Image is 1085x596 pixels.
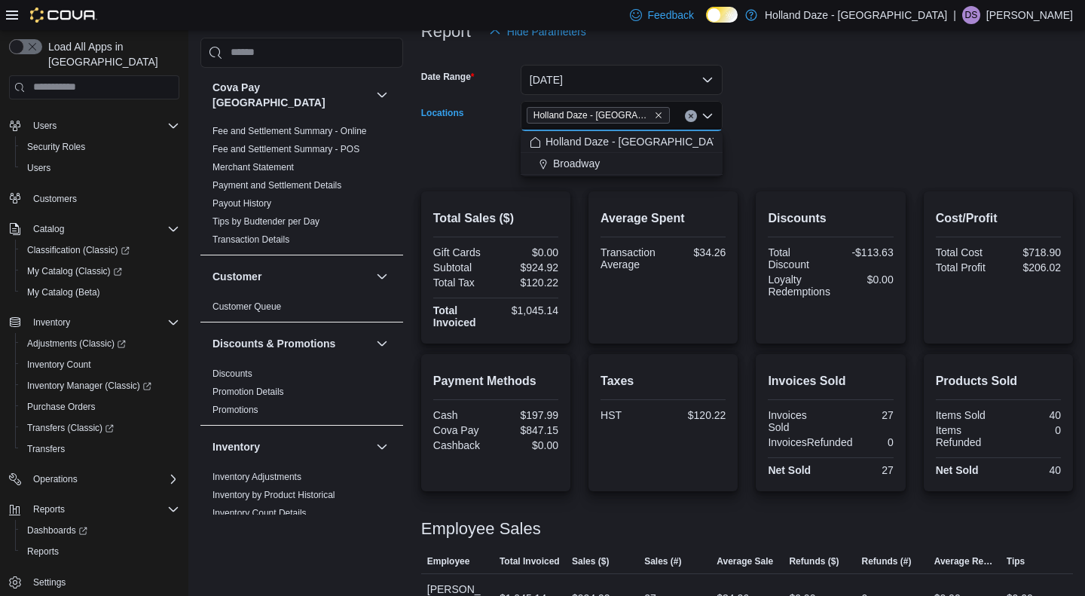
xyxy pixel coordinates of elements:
span: Feedback [648,8,694,23]
a: Promotion Details [212,387,284,397]
span: Settings [33,576,66,588]
span: Discounts [212,368,252,380]
a: Security Roles [21,138,91,156]
h2: Discounts [768,209,893,228]
span: Hide Parameters [507,24,586,39]
h3: Report [421,23,471,41]
span: Fee and Settlement Summary - Online [212,125,367,137]
strong: Net Sold [768,464,811,476]
button: Discounts & Promotions [212,336,370,351]
span: Transaction Details [212,234,289,246]
a: Inventory Manager (Classic) [15,375,185,396]
a: Classification (Classic) [15,240,185,261]
div: Total Profit [936,261,995,274]
img: Cova [30,8,97,23]
span: Transfers [21,440,179,458]
span: Total Invoiced [500,555,560,567]
a: Transfers [21,440,71,458]
div: Cashback [433,439,493,451]
span: Promotions [212,404,258,416]
h3: Cova Pay [GEOGRAPHIC_DATA] [212,80,370,110]
span: Payout History [212,197,271,209]
span: Inventory Adjustments [212,471,301,483]
button: Purchase Orders [15,396,185,417]
span: Holland Daze - [GEOGRAPHIC_DATA] [546,134,728,149]
span: Purchase Orders [21,398,179,416]
span: Merchant Statement [212,161,294,173]
span: Broadway [553,156,600,171]
span: Tips [1007,555,1025,567]
div: 40 [1001,409,1061,421]
div: Choose from the following options [521,131,723,175]
span: Reports [27,500,179,518]
button: Inventory [373,438,391,456]
a: Inventory Manager (Classic) [21,377,157,395]
button: Remove Holland Daze - Orangeville from selection in this group [654,111,663,120]
button: Operations [27,470,84,488]
span: Promotion Details [212,386,284,398]
p: Holland Daze - [GEOGRAPHIC_DATA] [765,6,947,24]
button: Cova Pay [GEOGRAPHIC_DATA] [373,86,391,104]
h2: Average Spent [601,209,726,228]
div: Discounts & Promotions [200,365,403,425]
span: My Catalog (Beta) [21,283,179,301]
span: Purchase Orders [27,401,96,413]
span: Average Sale [717,555,773,567]
span: Adjustments (Classic) [21,335,179,353]
strong: Total Invoiced [433,304,476,329]
h3: Customer [212,269,261,284]
h3: Inventory [212,439,260,454]
h2: Payment Methods [433,372,558,390]
a: Promotions [212,405,258,415]
a: Customer Queue [212,301,281,312]
button: Reports [3,499,185,520]
span: Inventory [33,316,70,329]
div: $1,045.14 [499,304,558,316]
a: Discounts [212,368,252,379]
div: Invoices Sold [768,409,827,433]
div: $718.90 [1001,246,1061,258]
span: My Catalog (Beta) [27,286,100,298]
button: Reports [15,541,185,562]
p: [PERSON_NAME] [986,6,1073,24]
button: Users [27,117,63,135]
div: $0.00 [836,274,894,286]
button: Users [3,115,185,136]
div: $0.00 [499,246,558,258]
a: Fee and Settlement Summary - POS [212,144,359,154]
span: Tips by Budtender per Day [212,215,319,228]
div: Cova Pay [GEOGRAPHIC_DATA] [200,122,403,255]
div: $206.02 [1001,261,1061,274]
a: Settings [27,573,72,591]
a: Reports [21,543,65,561]
span: Security Roles [27,141,85,153]
span: Dashboards [27,524,87,536]
span: Dashboards [21,521,179,539]
span: Payment and Settlement Details [212,179,341,191]
strong: Net Sold [936,464,979,476]
button: Broadway [521,153,723,175]
span: Settings [27,573,179,591]
div: Loyalty Redemptions [768,274,830,298]
a: Fee and Settlement Summary - Online [212,126,367,136]
a: Classification (Classic) [21,241,136,259]
a: Dashboards [21,521,93,539]
span: Inventory Count [21,356,179,374]
span: Transfers (Classic) [27,422,114,434]
button: Close list of options [701,110,714,122]
span: Catalog [33,223,64,235]
a: Customers [27,190,83,208]
span: Sales ($) [572,555,609,567]
button: Operations [3,469,185,490]
button: Transfers [15,439,185,460]
div: 27 [834,409,894,421]
span: Refunds ($) [789,555,839,567]
span: Reports [27,546,59,558]
span: Customers [27,189,179,208]
div: Subtotal [433,261,493,274]
button: [DATE] [521,65,723,95]
a: Transfers (Classic) [15,417,185,439]
span: Adjustments (Classic) [27,338,126,350]
div: Transaction Average [601,246,660,270]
